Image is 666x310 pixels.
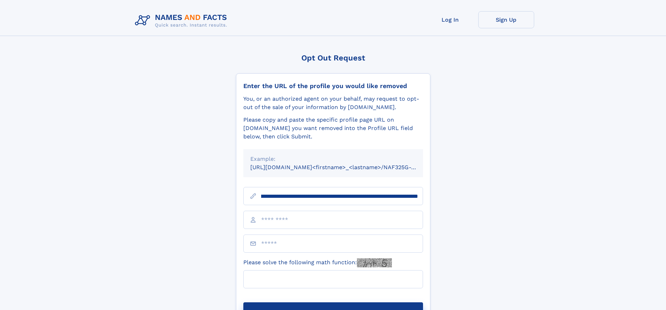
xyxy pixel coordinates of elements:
[422,11,478,28] a: Log In
[236,53,430,62] div: Opt Out Request
[243,258,392,267] label: Please solve the following math function:
[243,95,423,111] div: You, or an authorized agent on your behalf, may request to opt-out of the sale of your informatio...
[132,11,233,30] img: Logo Names and Facts
[250,155,416,163] div: Example:
[243,116,423,141] div: Please copy and paste the specific profile page URL on [DOMAIN_NAME] you want removed into the Pr...
[250,164,436,171] small: [URL][DOMAIN_NAME]<firstname>_<lastname>/NAF325G-xxxxxxxx
[478,11,534,28] a: Sign Up
[243,82,423,90] div: Enter the URL of the profile you would like removed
